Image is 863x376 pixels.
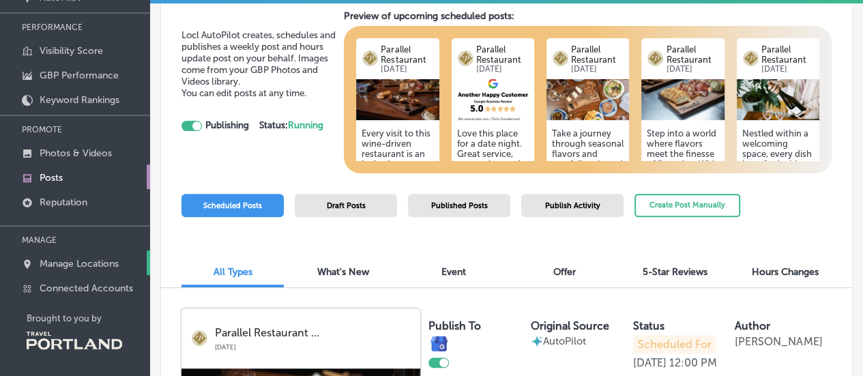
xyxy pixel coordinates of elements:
[203,201,262,210] span: Scheduled Posts
[531,335,543,347] img: autopilot-icon
[761,44,814,66] p: Parallel Restaurant ...
[666,66,718,73] p: [DATE]
[666,44,718,66] p: Parallel Restaurant ...
[191,330,208,347] img: logo
[327,201,366,210] span: Draft Posts
[317,266,369,278] span: What's New
[669,356,717,369] p: 12:00 PM
[643,266,707,278] span: 5-Star Reviews
[742,128,814,282] h5: Nestled within a welcoming space, every dish is crafted with love, ready to create memorable mome...
[40,147,112,159] p: Photos & Videos
[571,44,624,66] p: Parallel Restaurant ...
[214,266,252,278] span: All Types
[288,119,323,131] span: Running
[181,29,336,87] span: Locl AutoPilot creates, schedules and publishes a weekly post and hours update post on your behal...
[545,201,600,210] span: Publish Activity
[633,335,716,353] p: Scheduled For
[452,79,534,120] img: 0b725623-1ba3-4687-9dc8-400b68837270.png
[362,50,379,67] img: logo
[752,266,819,278] span: Hours Changes
[40,94,119,106] p: Keyword Rankings
[543,335,586,347] p: AutoPilot
[633,356,667,369] p: [DATE]
[181,87,306,99] span: You can edit posts at any time.
[457,128,529,220] h5: Love this place for a date night. Great service, great wine, and great food! Customer Review Rece...
[531,319,609,332] label: Original Source
[381,44,433,66] p: Parallel Restaurant ...
[735,319,770,332] label: Author
[457,50,474,67] img: logo
[761,66,814,73] p: [DATE]
[215,339,411,351] p: [DATE]
[647,50,664,67] img: logo
[215,327,411,339] p: Parallel Restaurant ...
[40,283,133,294] p: Connected Accounts
[259,119,323,131] strong: Status:
[40,45,103,57] p: Visibility Score
[735,335,822,348] p: [PERSON_NAME]
[362,128,433,282] h5: Every visit to this wine-driven restaurant is an invitation to experience bold flavors and deligh...
[356,79,439,120] img: 1753395641fe85496a-83ba-4b8a-aa0f-e9b54c7cfaa0_2024-07-30.jpg
[476,66,529,73] p: [DATE]
[737,79,819,120] img: 1753395646796edd87-a117-43b3-b889-184e8e849632_2024-03-19.jpg
[431,201,488,210] span: Published Posts
[40,197,87,208] p: Reputation
[571,66,624,73] p: [DATE]
[428,319,481,332] label: Publish To
[27,332,122,349] img: Travel Portland
[40,70,119,81] p: GBP Performance
[441,266,466,278] span: Event
[641,79,724,120] img: 17533956428487a525-0b9a-4d33-9916-dccdf26599f5_2024-07-30.jpg
[546,79,629,120] img: 175339563397737394-1838-4133-b4f8-ceeef1f834ed_2025-06-20.jpg
[40,258,119,270] p: Manage Locations
[647,128,718,282] h5: Step into a world where flavors meet the finesse of fine wine. With fresh, bold dishes crafted fo...
[344,10,832,22] h3: Preview of upcoming scheduled posts:
[634,194,740,218] button: Create Post Manually
[552,50,569,67] img: logo
[552,128,624,282] h5: Take a journey through seasonal flavors and carefully selected wines. Each dish at this charming ...
[381,66,433,73] p: [DATE]
[633,319,664,332] label: Status
[553,266,576,278] span: Offer
[205,119,249,131] strong: Publishing
[742,50,759,67] img: logo
[40,172,63,184] p: Posts
[476,44,529,66] p: Parallel Restaurant ...
[27,313,150,323] p: Brought to you by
